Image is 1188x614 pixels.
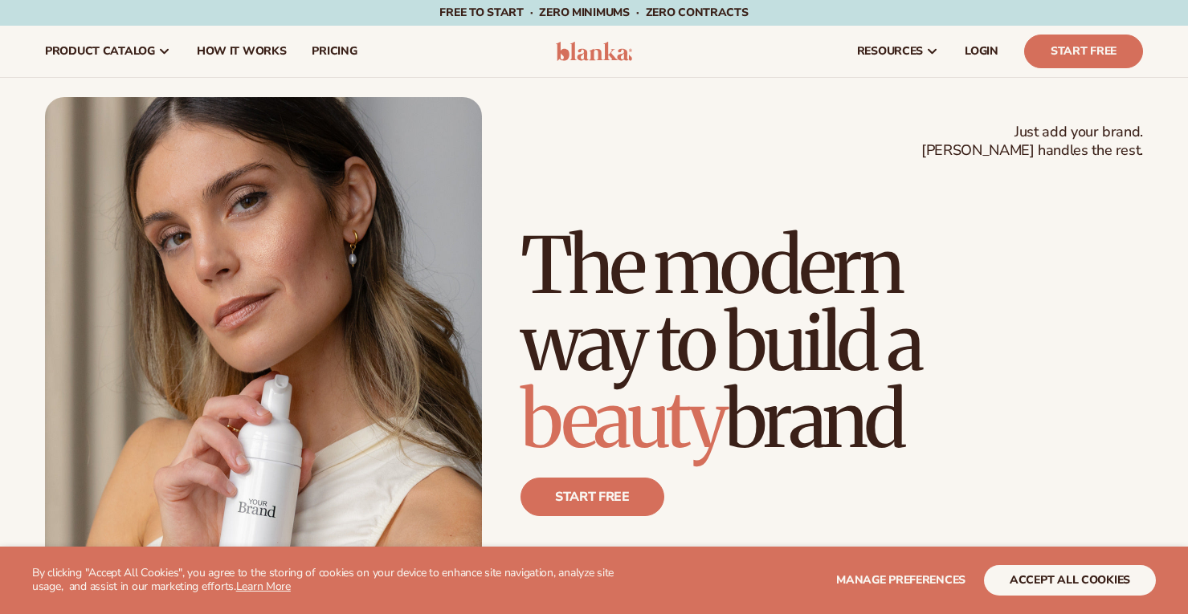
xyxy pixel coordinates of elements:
[952,26,1011,77] a: LOGIN
[197,45,287,58] span: How It Works
[857,45,923,58] span: resources
[236,579,291,594] a: Learn More
[984,565,1156,596] button: accept all cookies
[965,45,998,58] span: LOGIN
[32,567,634,594] p: By clicking "Accept All Cookies", you agree to the storing of cookies on your device to enhance s...
[836,565,966,596] button: Manage preferences
[32,26,184,77] a: product catalog
[184,26,300,77] a: How It Works
[521,478,664,516] a: Start free
[521,227,1143,458] h1: The modern way to build a brand
[844,26,952,77] a: resources
[836,572,966,588] span: Manage preferences
[921,123,1143,161] span: Just add your brand. [PERSON_NAME] handles the rest.
[439,5,748,20] span: Free to start · ZERO minimums · ZERO contracts
[312,45,357,58] span: pricing
[521,372,725,468] span: beauty
[299,26,369,77] a: pricing
[45,45,155,58] span: product catalog
[1024,35,1143,68] a: Start Free
[556,42,632,61] img: logo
